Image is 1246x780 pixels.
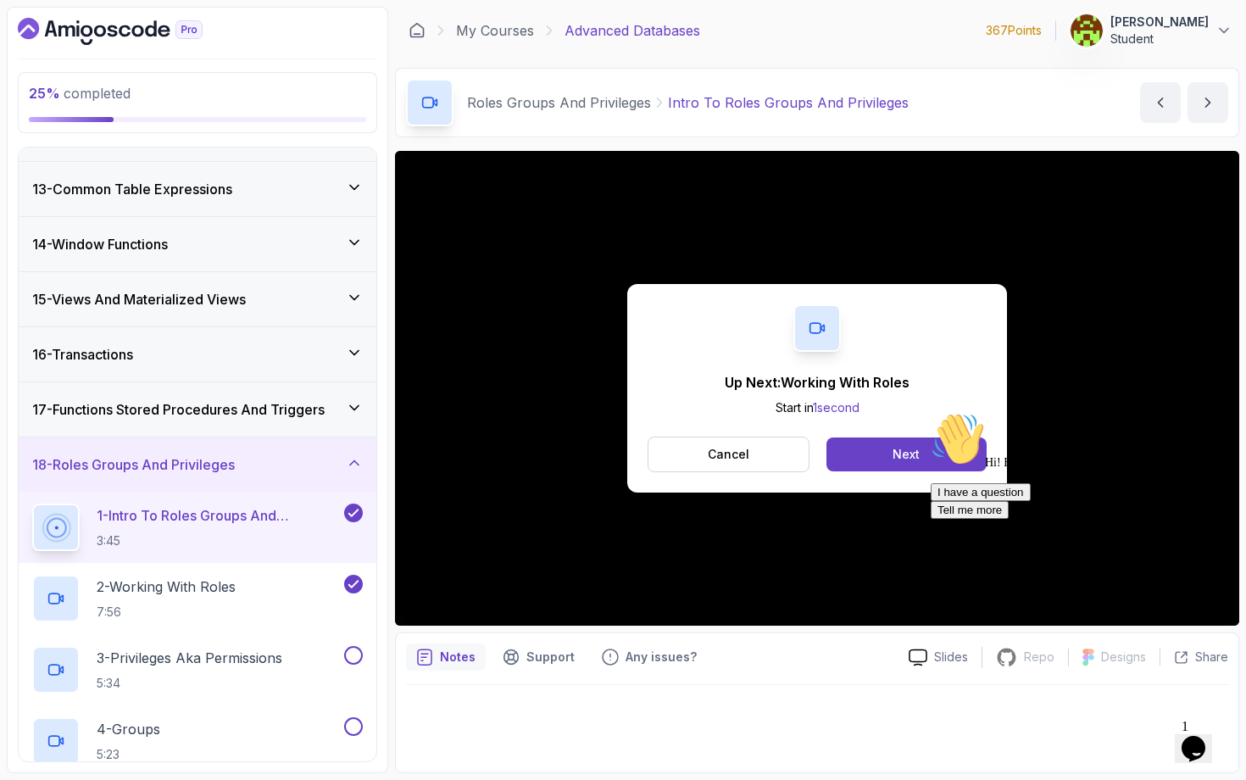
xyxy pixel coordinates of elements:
p: Student [1110,31,1209,47]
button: 14-Window Functions [19,217,376,271]
a: Slides [895,649,982,666]
a: Dashboard [409,22,426,39]
iframe: 1 - Intro to Roles Groups and Privileges [395,151,1239,626]
span: 1 second [813,400,859,415]
h3: 17 - Functions Stored Procedures And Triggers [32,399,325,420]
button: 3-Privileges Aka Permissions5:34 [32,646,363,694]
button: notes button [406,643,486,671]
button: Tell me more [7,96,85,114]
div: 👋Hi! How can we help?I have a questionTell me more [7,7,312,114]
img: user profile image [1071,14,1103,47]
p: 3 - Privileges Aka Permissions [97,648,282,668]
button: Feedback button [592,643,707,671]
p: 7:56 [97,604,236,621]
button: Support button [492,643,585,671]
p: 4 - Groups [97,719,160,739]
a: Dashboard [18,18,242,45]
h3: 14 - Window Functions [32,234,168,254]
p: Up Next: Working With Roles [725,372,909,393]
button: 4-Groups5:23 [32,717,363,765]
p: Any issues? [626,649,697,666]
img: :wave: [7,7,61,61]
div: Next [893,446,920,463]
a: My Courses [456,20,534,41]
p: 1 - Intro To Roles Groups And Privileges [97,505,341,526]
h3: 16 - Transactions [32,344,133,365]
button: next content [1188,82,1228,123]
p: Cancel [708,446,749,463]
button: 2-Working With Roles7:56 [32,575,363,622]
button: 1-Intro To Roles Groups And Privileges3:45 [32,504,363,551]
h3: 15 - Views And Materialized Views [32,289,246,309]
iframe: chat widget [924,405,1229,704]
button: Cancel [648,437,809,472]
p: 5:23 [97,746,160,763]
button: 18-Roles Groups And Privileges [19,437,376,492]
p: 3:45 [97,532,341,549]
p: Roles Groups And Privileges [467,92,651,113]
button: I have a question [7,78,107,96]
p: Advanced Databases [565,20,700,41]
p: [PERSON_NAME] [1110,14,1209,31]
button: 16-Transactions [19,327,376,382]
p: 2 - Working With Roles [97,577,236,597]
p: Notes [440,649,476,666]
iframe: chat widget [1175,712,1229,763]
p: Intro To Roles Groups And Privileges [668,92,909,113]
p: Support [526,649,575,666]
button: 13-Common Table Expressions [19,162,376,216]
p: Start in [725,399,909,416]
button: Next [826,437,987,471]
h3: 18 - Roles Groups And Privileges [32,454,235,475]
span: 25 % [29,85,60,102]
span: Hi! How can we help? [7,51,168,64]
button: previous content [1140,82,1181,123]
button: user profile image[PERSON_NAME]Student [1070,14,1232,47]
p: 5:34 [97,675,282,692]
p: 367 Points [986,22,1042,39]
button: 17-Functions Stored Procedures And Triggers [19,382,376,437]
h3: 13 - Common Table Expressions [32,179,232,199]
span: completed [29,85,131,102]
button: 15-Views And Materialized Views [19,272,376,326]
